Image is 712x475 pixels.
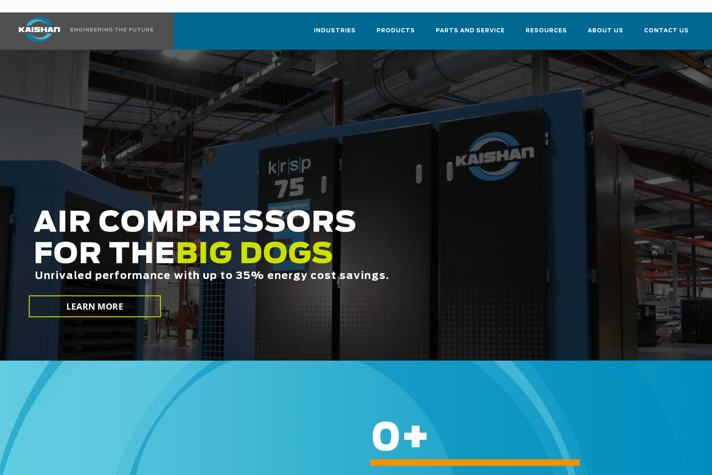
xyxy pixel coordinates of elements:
img: Engineering the future [70,28,153,32]
a: Products [377,20,415,48]
a: Industries [314,20,356,48]
h2: AIR COMPRESSORS FOR THE [34,208,570,308]
span: Resources [526,26,567,36]
a: Kaishan USA [8,12,155,50]
a: LEARN MORE [29,296,161,317]
span: About Us [588,26,623,36]
span: Unrivaled performance with up to 35% energy cost savings. [35,271,389,281]
span: Products [377,26,415,36]
h6: + [371,433,683,444]
a: About Us [588,20,623,48]
span: LEARN MORE [66,301,123,313]
a: Parts and Service [436,20,505,48]
span: Industries [314,26,356,36]
img: kaishan logo [8,17,70,42]
span: 0 [371,420,401,458]
span: BIG DOGS [176,241,334,269]
span: Contact Us [644,26,689,36]
span: Parts and Service [436,26,505,36]
a: Resources [526,20,567,48]
a: Contact Us [644,20,689,48]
